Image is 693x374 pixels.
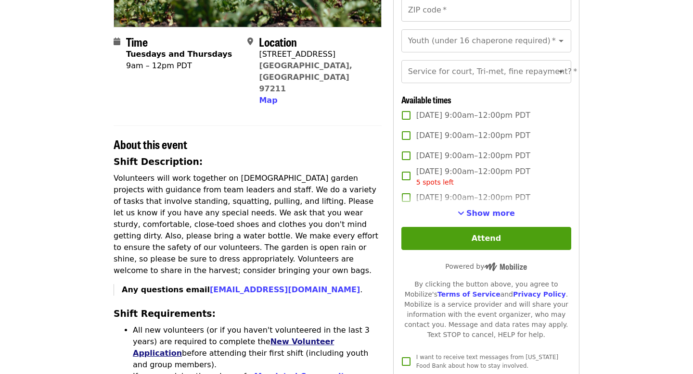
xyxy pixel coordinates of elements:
[122,285,360,294] strong: Any questions email
[126,33,148,50] span: Time
[133,324,382,371] li: All new volunteers (or if you haven't volunteered in the last 3 years) are required to complete t...
[259,33,297,50] span: Location
[247,37,253,46] i: map-marker-alt icon
[126,50,232,59] strong: Tuesdays and Thursdays
[445,262,527,270] span: Powered by
[114,157,203,167] strong: Shift Description:
[259,49,373,60] div: [STREET_ADDRESS]
[114,309,216,319] strong: Shift Requirements:
[210,285,360,294] a: [EMAIL_ADDRESS][DOMAIN_NAME]
[122,284,382,296] p: .
[114,136,187,152] span: About this event
[259,95,277,106] button: Map
[401,279,571,340] div: By clicking the button above, you agree to Mobilize's and . Mobilize is a service provider and wi...
[466,209,515,218] span: Show more
[484,262,527,271] img: Powered by Mobilize
[259,96,277,105] span: Map
[416,110,530,121] span: [DATE] 9:00am–12:00pm PDT
[416,178,454,186] span: 5 spots left
[416,150,530,162] span: [DATE] 9:00am–12:00pm PDT
[458,208,515,219] button: See more timeslots
[259,61,352,93] a: [GEOGRAPHIC_DATA], [GEOGRAPHIC_DATA] 97211
[416,130,530,141] span: [DATE] 9:00am–12:00pm PDT
[401,93,451,106] span: Available times
[437,290,500,298] a: Terms of Service
[114,37,120,46] i: calendar icon
[416,354,558,369] span: I want to receive text messages from [US_STATE] Food Bank about how to stay involved.
[416,192,530,203] span: [DATE] 9:00am–12:00pm PDT
[126,60,232,72] div: 9am – 12pm PDT
[554,34,568,48] button: Open
[401,227,571,250] button: Attend
[416,166,530,187] span: [DATE] 9:00am–12:00pm PDT
[513,290,566,298] a: Privacy Policy
[114,173,382,276] p: Volunteers will work together on [DEMOGRAPHIC_DATA] garden projects with guidance from team leade...
[554,65,568,78] button: Open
